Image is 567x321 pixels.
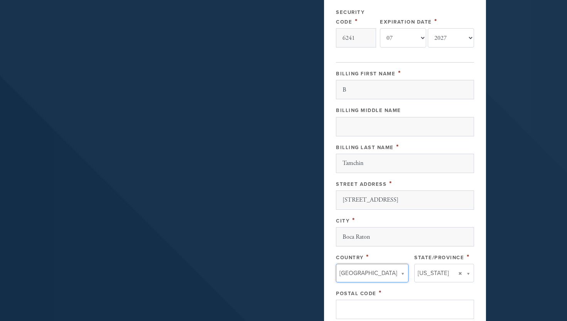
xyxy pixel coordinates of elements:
label: Billing Middle Name [336,107,401,114]
span: This field is required. [396,143,399,151]
label: Billing Last Name [336,144,394,151]
span: This field is required. [366,253,369,261]
a: [US_STATE] [414,264,474,282]
label: Street Address [336,181,386,187]
span: This field is required. [379,289,382,297]
a: [GEOGRAPHIC_DATA] [336,264,408,282]
label: Expiration Date [380,19,432,25]
span: This field is required. [389,179,392,188]
label: State/Province [414,255,464,261]
span: This field is required. [467,253,470,261]
span: This field is required. [434,17,437,25]
select: Expiration Date year [428,28,474,48]
select: Expiration Date month [380,28,426,48]
label: City [336,218,349,224]
span: [US_STATE] [418,268,449,278]
label: Country [336,255,364,261]
label: Security Code [336,9,364,25]
span: This field is required. [355,17,358,25]
span: This field is required. [352,216,355,224]
span: This field is required. [398,69,401,77]
label: Billing First Name [336,71,395,77]
span: [GEOGRAPHIC_DATA] [339,268,397,278]
label: Postal Code [336,290,376,297]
